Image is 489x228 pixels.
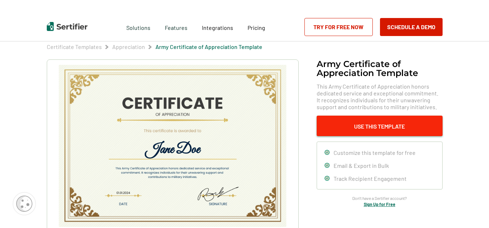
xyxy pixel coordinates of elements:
[453,193,489,228] iframe: Chat Widget
[334,149,416,156] span: Customize this template for free
[47,43,102,50] a: Certificate Templates
[16,196,32,212] img: Cookie Popup Icon
[334,175,407,182] span: Track Recipient Engagement
[126,22,150,31] span: Solutions
[202,22,233,31] a: Integrations
[165,22,187,31] span: Features
[112,43,145,50] a: Appreciation
[352,195,407,202] span: Don’t have a Sertifier account?
[47,43,262,50] div: Breadcrumb
[317,59,443,77] h1: Army Certificate of Appreciation​ Template
[248,24,265,31] span: Pricing
[155,43,262,50] a: Army Certificate of Appreciation​ Template
[380,18,443,36] button: Schedule a Demo
[202,24,233,31] span: Integrations
[58,65,287,227] img: Army Certificate of Appreciation​ Template
[334,162,389,169] span: Email & Export in Bulk
[317,116,443,136] button: Use This Template
[248,22,265,31] a: Pricing
[47,22,87,31] img: Sertifier | Digital Credentialing Platform
[304,18,373,36] a: Try for Free Now
[317,83,443,110] span: This Army Certificate of Appreciation honors dedicated service and exceptional commitment. It rec...
[364,202,395,207] a: Sign Up for Free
